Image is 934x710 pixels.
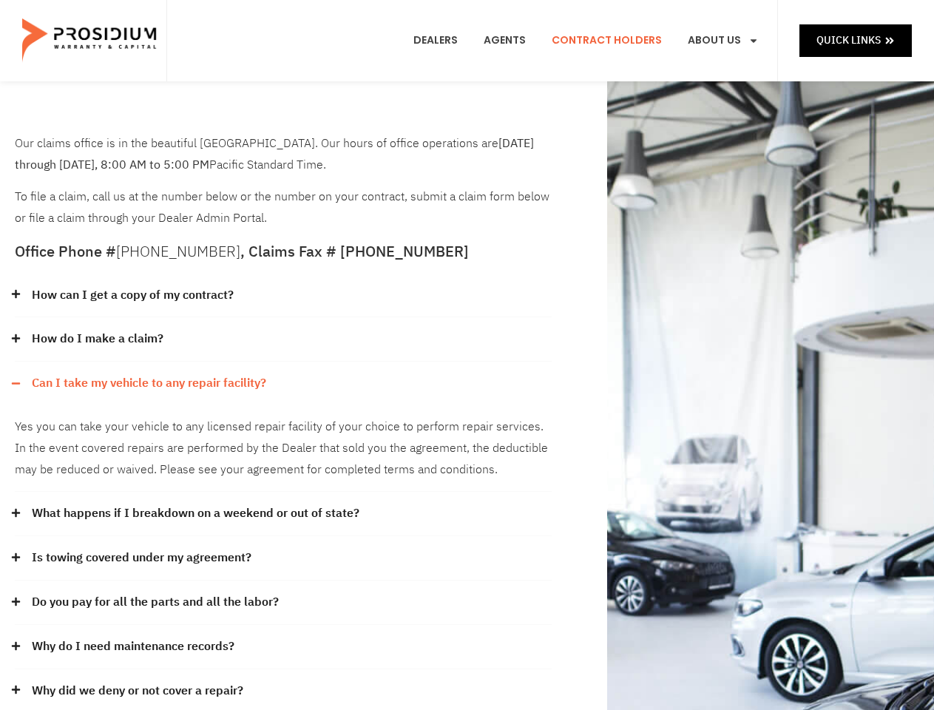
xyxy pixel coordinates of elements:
span: Quick Links [816,31,881,50]
a: What happens if I breakdown on a weekend or out of state? [32,503,359,524]
a: Can I take my vehicle to any repair facility? [32,373,266,394]
a: [PHONE_NUMBER] [116,240,240,263]
b: [DATE] through [DATE], 8:00 AM to 5:00 PM [15,135,534,174]
div: How can I get a copy of my contract? [15,274,552,318]
a: About Us [677,13,770,68]
div: Is towing covered under my agreement? [15,536,552,581]
a: Do you pay for all the parts and all the labor? [32,592,279,613]
a: How do I make a claim? [32,328,163,350]
div: What happens if I breakdown on a weekend or out of state? [15,492,552,536]
div: Why do I need maintenance records? [15,625,552,669]
div: Can I take my vehicle to any repair facility? [15,405,552,492]
div: How do I make a claim? [15,317,552,362]
h5: Office Phone # , Claims Fax # [PHONE_NUMBER] [15,244,552,259]
a: Dealers [402,13,469,68]
a: Is towing covered under my agreement? [32,547,251,569]
div: To file a claim, call us at the number below or the number on your contract, submit a claim form ... [15,133,552,229]
nav: Menu [402,13,770,68]
a: Agents [473,13,537,68]
p: Our claims office is in the beautiful [GEOGRAPHIC_DATA]. Our hours of office operations are Pacif... [15,133,552,176]
a: Why do I need maintenance records? [32,636,234,657]
a: Contract Holders [541,13,673,68]
a: Why did we deny or not cover a repair? [32,680,243,702]
a: How can I get a copy of my contract? [32,285,234,306]
a: Quick Links [799,24,912,56]
div: Do you pay for all the parts and all the labor? [15,581,552,625]
div: Can I take my vehicle to any repair facility? [15,362,552,405]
